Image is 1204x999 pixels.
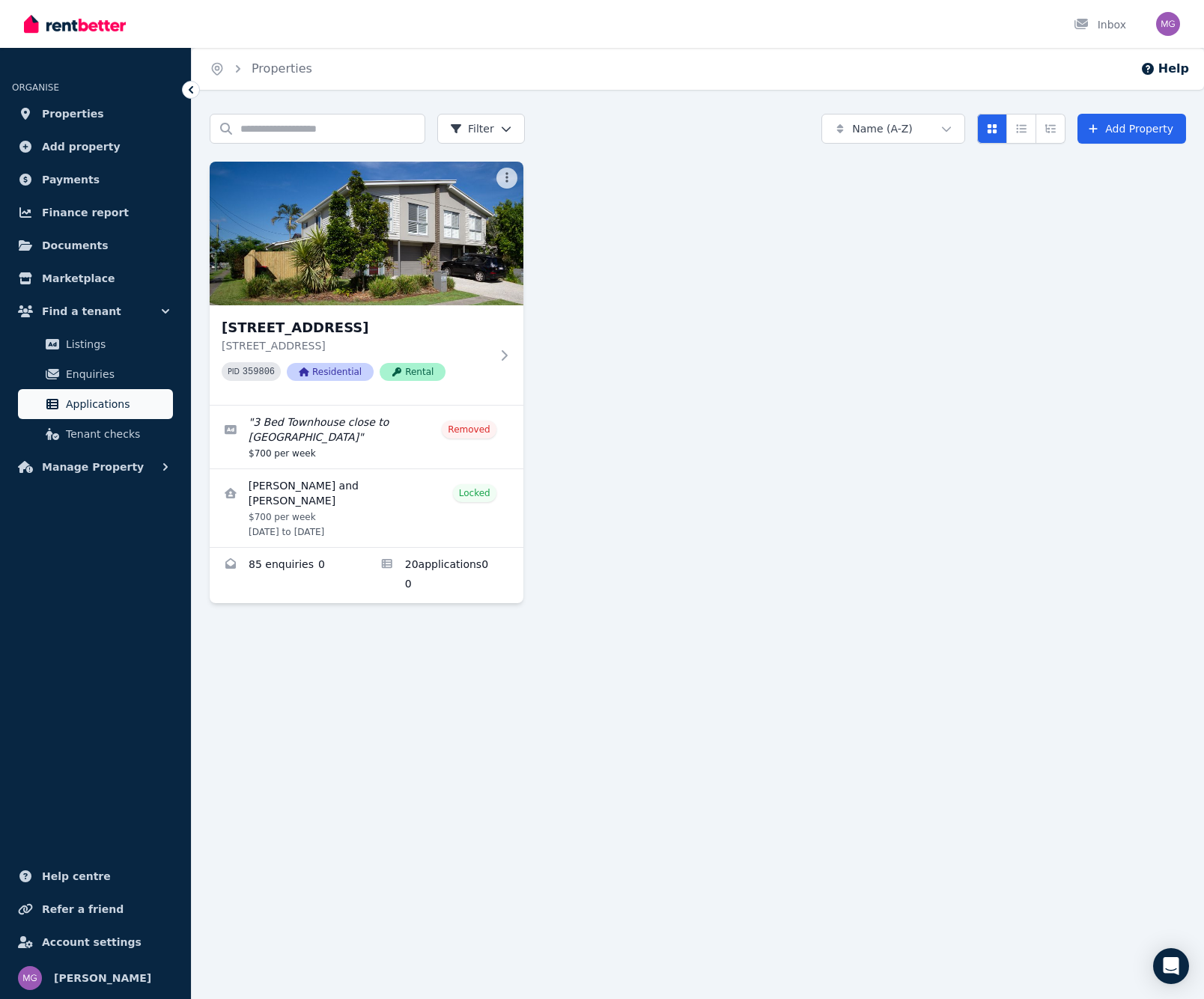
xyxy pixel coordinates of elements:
button: Help [1140,60,1189,78]
button: More options [496,168,517,189]
span: Account settings [42,933,142,951]
span: [PERSON_NAME] [54,969,151,987]
span: Marketplace [42,269,115,287]
span: Listings [66,335,167,353]
div: Inbox [1074,17,1126,32]
button: Manage Property [12,452,179,482]
a: Enquiries [18,359,173,389]
button: Expanded list view [1036,114,1065,144]
a: 1/42 West Ave, Wynnum[STREET_ADDRESS][STREET_ADDRESS]PID 359806ResidentialRental [210,162,523,405]
h3: [STREET_ADDRESS] [222,317,490,338]
a: Refer a friend [12,894,179,924]
a: Add property [12,132,179,162]
img: 1/42 West Ave, Wynnum [210,162,523,305]
span: Help centre [42,867,111,885]
div: View options [977,114,1065,144]
button: Name (A-Z) [821,114,965,144]
a: Tenant checks [18,419,173,449]
a: Edit listing: 3 Bed Townhouse close to Wynnum Central [210,406,523,468]
span: Residential [287,363,374,381]
a: Marketplace [12,263,179,293]
a: Help centre [12,861,179,891]
span: Filter [450,121,494,136]
a: Payments [12,165,179,195]
a: Account settings [12,927,179,957]
button: Find a tenant [12,296,179,326]
button: Filter [437,114,525,144]
span: Tenant checks [66,425,167,443]
a: Properties [252,61,312,76]
span: Enquiries [66,365,167,383]
a: Documents [12,230,179,260]
a: Applications [18,389,173,419]
span: Refer a friend [42,900,124,918]
a: Listings [18,329,173,359]
span: Properties [42,105,104,123]
p: [STREET_ADDRESS] [222,338,490,353]
img: Mark Grolimund [18,966,42,990]
span: Documents [42,236,109,254]
nav: Breadcrumb [192,48,330,90]
span: Rental [380,363,446,381]
span: Finance report [42,204,129,222]
a: Add Property [1077,114,1186,144]
span: Manage Property [42,458,144,476]
a: Finance report [12,198,179,227]
code: 359806 [243,367,275,377]
span: Payments [42,171,100,189]
a: Enquiries for 1/42 West Ave, Wynnum [210,548,366,603]
span: Find a tenant [42,302,121,320]
span: ORGANISE [12,82,59,93]
a: Properties [12,99,179,129]
span: Add property [42,138,121,156]
span: Applications [66,395,167,413]
div: Open Intercom Messenger [1153,948,1189,984]
span: Name (A-Z) [852,121,913,136]
img: RentBetter [24,13,126,35]
small: PID [228,367,240,376]
a: View details for Carlene and Patrick Maher [210,469,523,547]
a: Applications for 1/42 West Ave, Wynnum [366,548,523,603]
button: Card view [977,114,1007,144]
img: Mark Grolimund [1156,12,1180,36]
button: Compact list view [1006,114,1036,144]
